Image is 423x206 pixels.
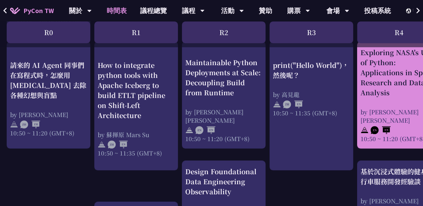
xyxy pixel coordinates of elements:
div: Design Foundational Data Engineering Observability [185,167,262,197]
img: Locale Icon [406,8,413,13]
img: svg+xml;base64,PHN2ZyB4bWxucz0iaHR0cDovL3d3dy53My5vcmcvMjAwMC9zdmciIHdpZHRoPSIyNCIgaGVpZ2h0PSIyNC... [360,126,368,134]
div: 10:50 ~ 11:20 (GMT+8) [185,134,262,143]
div: R2 [182,21,266,43]
div: R0 [7,21,90,43]
div: R1 [94,21,178,43]
img: ZHZH.38617ef.svg [20,121,40,129]
img: Home icon of PyCon TW 2025 [10,7,20,14]
a: Maintainable Python Deployments at Scale: Decoupling Build from Runtime by [PERSON_NAME] [PERSON_... [185,47,262,143]
div: 10:50 ~ 11:20 (GMT+8) [10,129,87,137]
a: How to integrate python tools with Apache Iceberg to build ETLT pipeline on Shift-Left Architectu... [98,47,175,165]
div: R3 [270,21,353,43]
div: by [PERSON_NAME] [PERSON_NAME] [185,108,262,124]
a: print("Hello World")，然後呢？ by 高見龍 10:50 ~ 11:35 (GMT+8) [273,47,350,165]
img: ZHEN.371966e.svg [283,101,303,109]
div: by [PERSON_NAME] [10,110,87,119]
div: 請來的 AI Agent 同事們在寫程式時，怎麼用 [MEDICAL_DATA] 去除各種幻想與盲點 [10,60,87,100]
img: svg+xml;base64,PHN2ZyB4bWxucz0iaHR0cDovL3d3dy53My5vcmcvMjAwMC9zdmciIHdpZHRoPSIyNCIgaGVpZ2h0PSIyNC... [98,141,106,149]
div: How to integrate python tools with Apache Iceberg to build ETLT pipeline on Shift-Left Architecture [98,60,175,120]
div: by 高見龍 [273,90,350,99]
img: svg+xml;base64,PHN2ZyB4bWxucz0iaHR0cDovL3d3dy53My5vcmcvMjAwMC9zdmciIHdpZHRoPSIyNCIgaGVpZ2h0PSIyNC... [10,121,18,129]
img: ENEN.5a408d1.svg [195,126,215,134]
div: print("Hello World")，然後呢？ [273,60,350,80]
a: 請來的 AI Agent 同事們在寫程式時，怎麼用 [MEDICAL_DATA] 去除各種幻想與盲點 by [PERSON_NAME] 10:50 ~ 11:20 (GMT+8) [10,47,87,143]
img: ENEN.5a408d1.svg [371,126,391,134]
div: 10:50 ~ 11:35 (GMT+8) [273,109,350,117]
span: PyCon TW [23,6,54,16]
a: PyCon TW [3,2,61,19]
img: svg+xml;base64,PHN2ZyB4bWxucz0iaHR0cDovL3d3dy53My5vcmcvMjAwMC9zdmciIHdpZHRoPSIyNCIgaGVpZ2h0PSIyNC... [273,101,281,109]
div: Maintainable Python Deployments at Scale: Decoupling Build from Runtime [185,58,262,98]
div: by 蘇揮原 Mars Su [98,130,175,139]
img: svg+xml;base64,PHN2ZyB4bWxucz0iaHR0cDovL3d3dy53My5vcmcvMjAwMC9zdmciIHdpZHRoPSIyNCIgaGVpZ2h0PSIyNC... [185,126,193,134]
img: ZHEN.371966e.svg [108,141,128,149]
div: 10:50 ~ 11:35 (GMT+8) [98,149,175,157]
